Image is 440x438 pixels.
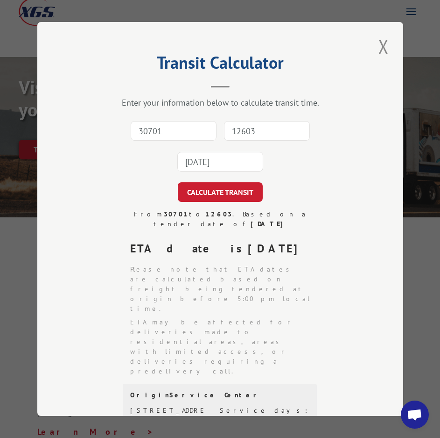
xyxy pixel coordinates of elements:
div: From to . Based on a tender date of [123,209,318,229]
div: Origin Service Center [130,391,309,399]
input: Tender Date [177,152,263,172]
input: Dest. Zip [224,121,310,141]
div: [STREET_ADDRESS][DEMOGRAPHIC_DATA] [130,407,209,438]
div: ETA date is [130,240,318,257]
button: CALCULATE TRANSIT [178,182,263,202]
button: Close modal [376,34,391,59]
div: Enter your information below to calculate transit time. [84,97,356,108]
strong: [DATE] [250,220,287,228]
strong: [DATE] [248,241,306,256]
strong: 12603 [205,210,232,218]
h2: Transit Calculator [84,56,356,74]
li: ETA may be affected for deliveries made to residential areas, areas with limited access, or deliv... [130,317,318,376]
a: Open chat [401,401,429,429]
li: Please note that ETA dates are calculated based on freight being tendered at origin before 5:00 p... [130,265,318,314]
strong: 30701 [163,210,189,218]
input: Origin Zip [131,121,217,141]
div: Service days: [220,407,309,415]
